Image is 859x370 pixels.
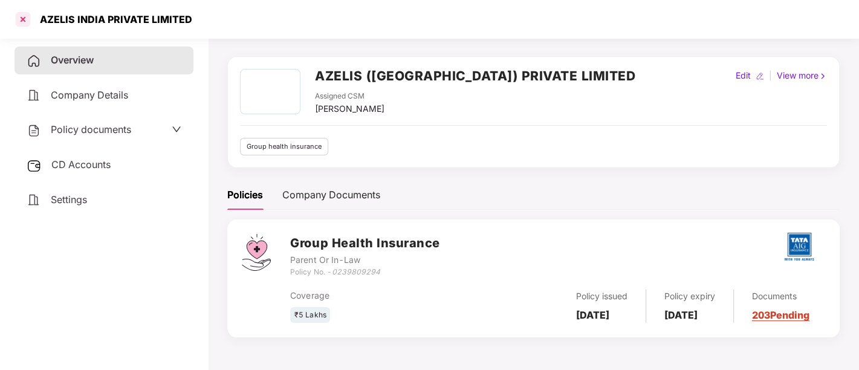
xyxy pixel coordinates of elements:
span: Company Details [51,89,128,101]
div: AZELIS INDIA PRIVATE LIMITED [33,13,192,25]
div: Policy expiry [664,290,715,303]
div: Edit [733,69,753,82]
div: Policy No. - [290,267,439,278]
div: Assigned CSM [315,91,384,102]
div: Policies [227,187,263,203]
img: svg+xml;base64,PHN2ZyB4bWxucz0iaHR0cDovL3d3dy53My5vcmcvMjAwMC9zdmciIHdpZHRoPSIyNCIgaGVpZ2h0PSIyNC... [27,88,41,103]
span: Overview [51,54,94,66]
img: svg+xml;base64,PHN2ZyB4bWxucz0iaHR0cDovL3d3dy53My5vcmcvMjAwMC9zdmciIHdpZHRoPSI0Ny43MTQiIGhlaWdodD... [242,234,271,271]
div: Group health insurance [240,138,328,155]
h2: AZELIS ([GEOGRAPHIC_DATA]) PRIVATE LIMITED [315,66,635,86]
div: View more [774,69,829,82]
div: ₹5 Lakhs [290,307,330,323]
div: Parent Or In-Law [290,253,439,267]
img: editIcon [756,72,764,80]
div: Documents [752,290,809,303]
img: svg+xml;base64,PHN2ZyB3aWR0aD0iMjUiIGhlaWdodD0iMjQiIHZpZXdCb3g9IjAgMCAyNSAyNCIgZmlsbD0ibm9uZSIgeG... [27,158,42,173]
div: Policy issued [576,290,627,303]
div: [PERSON_NAME] [315,102,384,115]
img: rightIcon [818,72,827,80]
div: Coverage [290,289,468,302]
span: Settings [51,193,87,206]
img: svg+xml;base64,PHN2ZyB4bWxucz0iaHR0cDovL3d3dy53My5vcmcvMjAwMC9zdmciIHdpZHRoPSIyNCIgaGVpZ2h0PSIyNC... [27,54,41,68]
img: svg+xml;base64,PHN2ZyB4bWxucz0iaHR0cDovL3d3dy53My5vcmcvMjAwMC9zdmciIHdpZHRoPSIyNCIgaGVpZ2h0PSIyNC... [27,193,41,207]
b: [DATE] [576,309,609,321]
a: 203 Pending [752,309,809,321]
img: svg+xml;base64,PHN2ZyB4bWxucz0iaHR0cDovL3d3dy53My5vcmcvMjAwMC9zdmciIHdpZHRoPSIyNCIgaGVpZ2h0PSIyNC... [27,123,41,138]
span: CD Accounts [51,158,111,170]
span: Policy documents [51,123,131,135]
span: down [172,125,181,134]
div: | [767,69,774,82]
i: 0239809294 [331,267,380,276]
b: [DATE] [664,309,698,321]
div: Company Documents [282,187,380,203]
h3: Group Health Insurance [290,234,439,253]
img: tatag.png [778,226,820,268]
